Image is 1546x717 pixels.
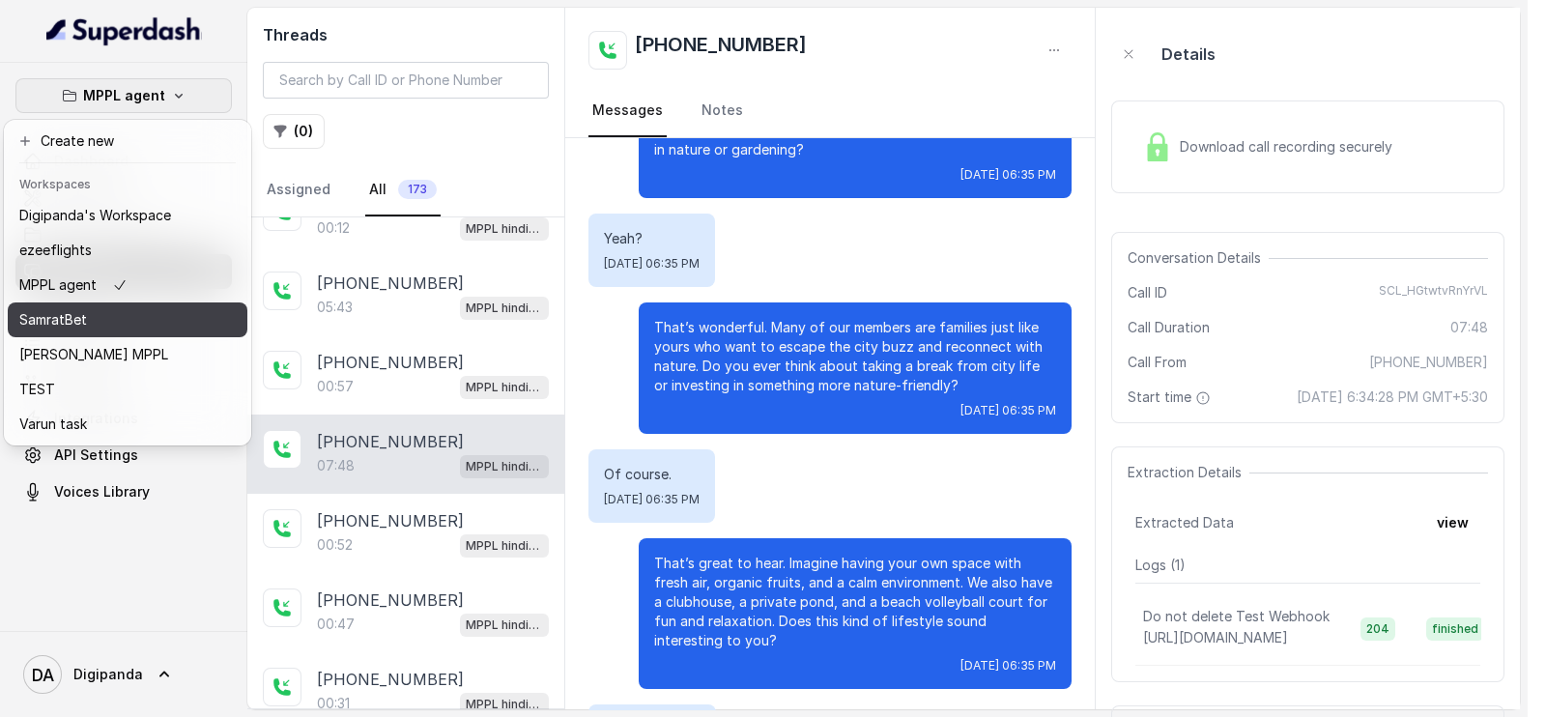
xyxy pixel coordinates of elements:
[19,413,87,436] p: Varun task
[19,343,168,366] p: [PERSON_NAME] MPPL
[83,84,165,107] p: MPPL agent
[15,78,232,113] button: MPPL agent
[8,124,247,158] button: Create new
[19,239,92,262] p: ezeeflights
[19,378,55,401] p: TEST
[19,273,97,297] p: MPPL agent
[8,167,247,198] header: Workspaces
[19,204,171,227] p: Digipanda's Workspace
[19,308,87,331] p: SamratBet
[4,120,251,445] div: MPPL agent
